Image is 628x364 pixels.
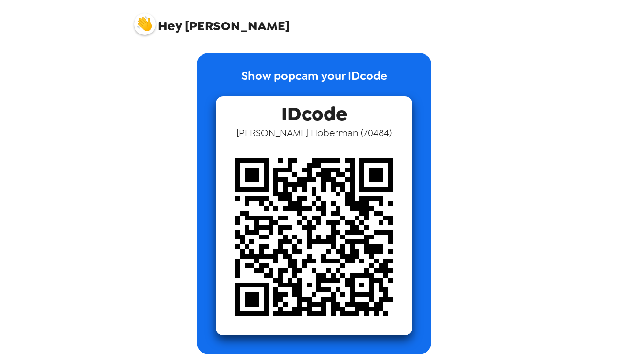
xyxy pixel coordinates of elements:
[134,9,290,33] span: [PERSON_NAME]
[216,139,412,335] img: qr code
[158,17,182,34] span: Hey
[281,96,347,126] span: IDcode
[241,67,387,96] p: Show popcam your IDcode
[236,126,392,139] span: [PERSON_NAME] Hoberman ( 70484 )
[134,13,156,35] img: profile pic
